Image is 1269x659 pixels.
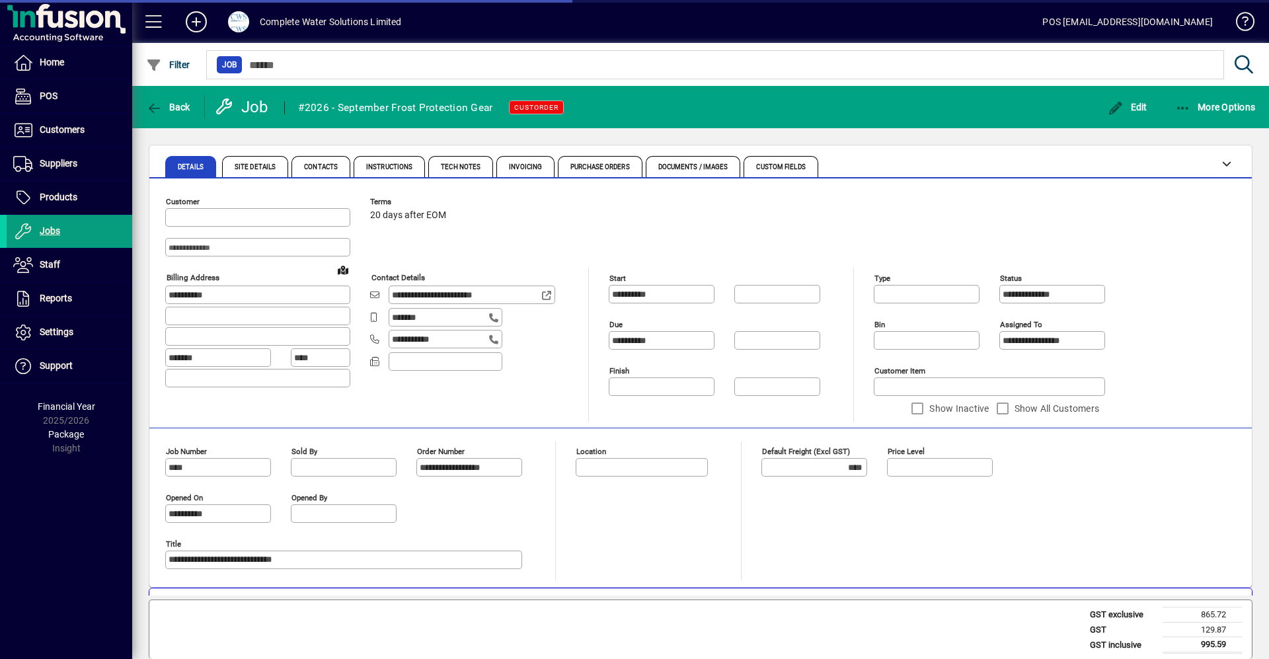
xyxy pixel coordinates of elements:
span: Staff [40,259,60,270]
span: Filter [146,59,190,70]
span: Jobs [40,225,60,236]
app-page-header-button: Back [132,95,205,119]
a: Knowledge Base [1226,3,1252,46]
td: 129.87 [1163,622,1242,637]
button: Edit [1104,95,1151,119]
mat-label: Default Freight (excl GST) [762,447,850,456]
span: Products [40,192,77,202]
td: 865.72 [1163,607,1242,623]
span: Package [48,429,84,440]
a: POS [7,80,132,113]
mat-label: Due [609,320,623,329]
span: Edit [1108,102,1147,112]
a: Staff [7,249,132,282]
span: Purchase Orders [570,164,630,171]
button: Add [175,10,217,34]
button: More Options [1172,95,1259,119]
mat-label: Customer Item [874,366,925,375]
td: 995.59 [1163,637,1242,653]
a: Products [7,181,132,214]
span: Support [40,360,73,371]
mat-label: Order number [417,447,465,456]
mat-label: Type [874,274,890,283]
span: Financial Year [38,401,95,412]
span: Terms [370,198,449,206]
mat-label: Price Level [888,447,925,456]
span: Settings [40,327,73,337]
button: Back [143,95,194,119]
span: Site Details [235,164,276,171]
a: Home [7,46,132,79]
td: GST exclusive [1083,607,1163,623]
a: View on map [332,259,354,280]
span: 20 days after EOM [370,210,446,221]
a: Suppliers [7,147,132,180]
span: Details [178,164,204,171]
span: Home [40,57,64,67]
button: Profile [217,10,260,34]
span: Customers [40,124,85,135]
mat-label: Job number [166,447,207,456]
span: CUSTORDER [514,103,558,112]
span: Reports [40,293,72,303]
span: Job [222,58,237,71]
mat-label: Customer [166,197,200,206]
a: Support [7,350,132,383]
mat-label: Status [1000,274,1022,283]
span: Tech Notes [441,164,481,171]
span: Custom Fields [756,164,805,171]
span: Back [146,102,190,112]
mat-label: Assigned to [1000,320,1042,329]
mat-label: Opened On [166,493,203,502]
span: Invoicing [509,164,542,171]
mat-label: Sold by [291,447,317,456]
span: POS [40,91,58,101]
td: GST inclusive [1083,637,1163,653]
span: Contacts [304,164,338,171]
div: #2026 - September Frost Protection Gear [298,97,493,118]
div: POS [EMAIL_ADDRESS][DOMAIN_NAME] [1042,11,1213,32]
span: More Options [1175,102,1256,112]
mat-label: Bin [874,320,885,329]
div: Job [215,97,271,118]
mat-label: Finish [609,366,629,375]
mat-label: Start [609,274,626,283]
mat-label: Opened by [291,493,327,502]
a: Customers [7,114,132,147]
span: Documents / Images [658,164,728,171]
button: Filter [143,53,194,77]
a: Reports [7,282,132,315]
span: Suppliers [40,158,77,169]
td: GST [1083,622,1163,637]
a: Settings [7,316,132,349]
mat-label: Location [576,447,606,456]
span: Instructions [366,164,412,171]
div: Complete Water Solutions Limited [260,11,402,32]
mat-label: Title [166,539,181,549]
